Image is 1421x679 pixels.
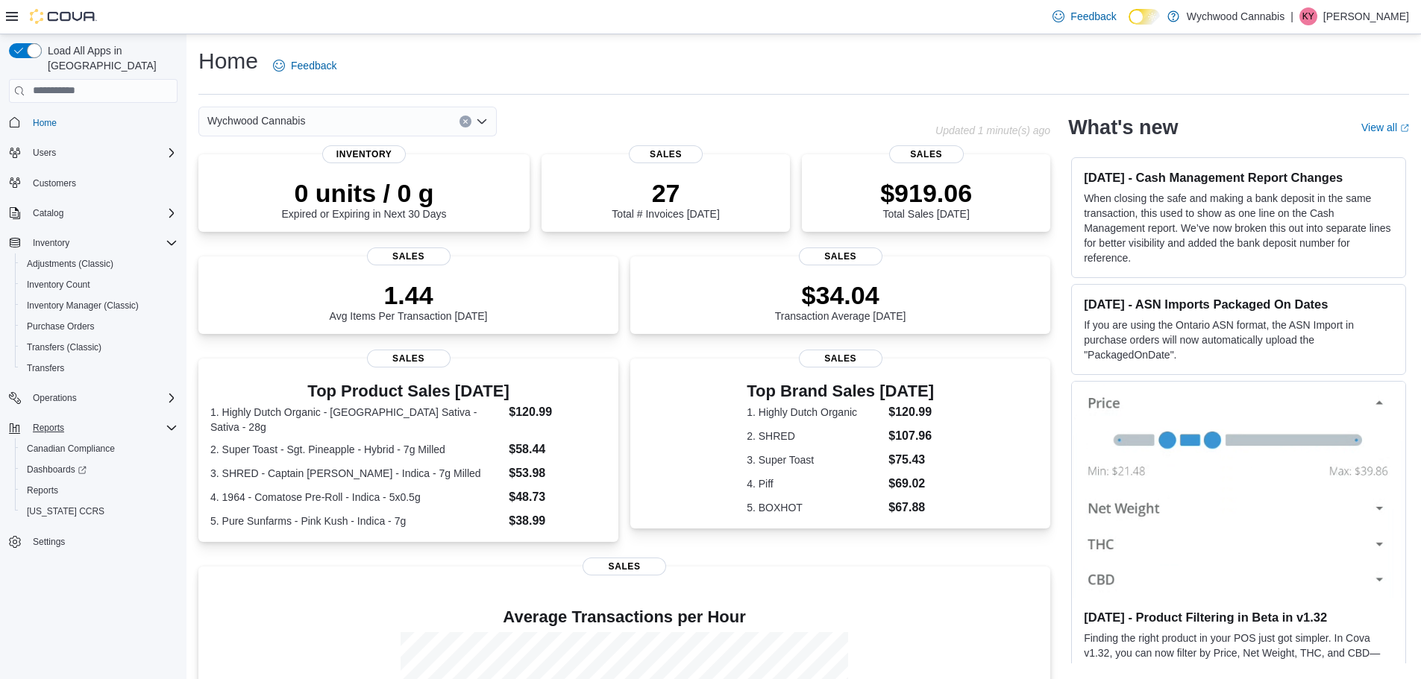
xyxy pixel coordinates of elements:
span: Operations [33,392,77,404]
span: Dashboards [27,464,87,476]
span: Sales [367,350,451,367]
button: Reports [27,419,70,437]
a: Dashboards [21,461,92,479]
span: [US_STATE] CCRS [27,505,104,517]
span: Inventory Count [27,279,90,291]
p: $919.06 [880,178,972,208]
span: Adjustments (Classic) [21,255,178,273]
span: Adjustments (Classic) [27,258,113,270]
span: Sales [889,145,964,163]
a: Transfers (Classic) [21,338,107,356]
a: Feedback [267,51,342,80]
a: Home [27,114,63,132]
svg: External link [1400,124,1409,133]
span: Customers [27,174,178,192]
span: Settings [33,536,65,548]
span: Feedback [1070,9,1116,24]
button: Reports [3,417,183,438]
span: Dashboards [21,461,178,479]
div: Total # Invoices [DATE] [612,178,719,220]
a: Purchase Orders [21,318,101,335]
a: Settings [27,533,71,551]
button: Inventory [27,234,75,252]
span: Reports [21,481,178,499]
span: Sales [799,350,882,367]
a: Inventory Count [21,276,96,294]
span: Inventory Manager (Classic) [27,300,139,312]
div: Avg Items Per Transaction [DATE] [330,280,488,322]
nav: Complex example [9,106,178,592]
button: Home [3,112,183,133]
span: Purchase Orders [27,320,95,332]
h2: What's new [1068,116,1178,139]
button: Operations [3,388,183,408]
span: Transfers [21,359,178,377]
a: Inventory Manager (Classic) [21,297,145,315]
dd: $67.88 [888,499,934,517]
span: Wychwood Cannabis [207,112,305,130]
dd: $120.99 [888,403,934,421]
span: Inventory Manager (Classic) [21,297,178,315]
dt: 3. SHRED - Captain [PERSON_NAME] - Indica - 7g Milled [210,466,503,481]
dt: 2. SHRED [747,429,882,443]
div: Expired or Expiring in Next 30 Days [282,178,447,220]
span: Canadian Compliance [27,443,115,455]
button: Adjustments (Classic) [15,253,183,274]
span: Inventory [27,234,178,252]
h1: Home [198,46,258,76]
dd: $38.99 [509,512,606,530]
div: Transaction Average [DATE] [775,280,906,322]
button: Transfers (Classic) [15,337,183,358]
dd: $107.96 [888,427,934,445]
a: Transfers [21,359,70,377]
button: [US_STATE] CCRS [15,501,183,522]
span: Operations [27,389,178,407]
dd: $69.02 [888,475,934,493]
h3: Top Brand Sales [DATE] [747,382,934,400]
button: Inventory Count [15,274,183,295]
p: 27 [612,178,719,208]
a: Adjustments (Classic) [21,255,119,273]
span: Inventory [33,237,69,249]
p: When closing the safe and making a bank deposit in the same transaction, this used to show as one... [1084,191,1393,265]
dt: 1. Highly Dutch Organic - [GEOGRAPHIC_DATA] Sativa - Sativa - 28g [210,405,503,435]
input: Dark Mode [1129,9,1160,25]
button: Users [27,144,62,162]
h3: [DATE] - Cash Management Report Changes [1084,170,1393,185]
p: If you are using the Ontario ASN format, the ASN Import in purchase orders will now automatically... [1084,318,1393,362]
button: Catalog [3,203,183,224]
span: Home [27,113,178,132]
a: Feedback [1047,1,1122,31]
span: Reports [27,419,178,437]
button: Inventory Manager (Classic) [15,295,183,316]
button: Reports [15,480,183,501]
span: Canadian Compliance [21,440,178,458]
span: Transfers (Classic) [27,341,101,353]
div: Total Sales [DATE] [880,178,972,220]
button: Catalog [27,204,69,222]
span: Inventory [322,145,406,163]
span: Sales [799,247,882,265]
button: Settings [3,531,183,552]
span: Users [27,144,178,162]
span: Sales [629,145,703,163]
p: 1.44 [330,280,488,310]
p: [PERSON_NAME] [1323,7,1409,25]
p: Wychwood Cannabis [1187,7,1284,25]
dt: 1. Highly Dutch Organic [747,405,882,420]
dd: $120.99 [509,403,606,421]
dt: 3. Super Toast [747,452,882,467]
p: $34.04 [775,280,906,310]
span: Catalog [33,207,63,219]
span: Settings [27,532,178,551]
a: Reports [21,481,64,499]
span: Sales [583,558,666,575]
span: Transfers [27,362,64,374]
dd: $75.43 [888,451,934,469]
dt: 4. 1964 - Comatose Pre-Roll - Indica - 5x0.5g [210,490,503,505]
dt: 4. Piff [747,476,882,491]
dd: $48.73 [509,488,606,506]
button: Customers [3,172,183,194]
a: [US_STATE] CCRS [21,502,110,520]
